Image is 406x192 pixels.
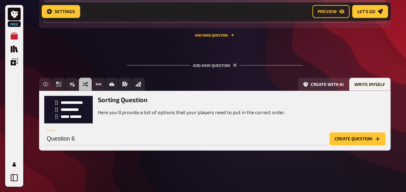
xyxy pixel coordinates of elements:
button: Offline Question [132,78,145,91]
span: Preview [318,9,337,14]
button: Free Text Input [39,78,52,91]
p: Here you'll provide a list of options that your players need to put in the correct order. [98,109,285,116]
h3: Sorting Question [98,96,285,103]
div: Add new question [127,53,303,73]
button: Prose (Long text) [119,78,131,91]
span: Let's go [357,9,375,14]
button: Image Answer [105,78,118,91]
span: Settings [55,9,75,14]
button: Create with AI [298,78,349,91]
button: Sorting Question [79,78,92,91]
button: Write myself [349,78,390,91]
span: Free [8,22,20,26]
button: Multiple Choice [52,78,65,91]
button: True / False [66,78,78,91]
a: Meine Quizze [8,30,21,43]
button: Create question [329,133,385,145]
a: Let's go [352,5,388,18]
a: Mein Konto [8,158,21,171]
a: Einblendungen [8,56,21,69]
a: Settings [42,5,80,18]
button: Estimation Question [92,78,105,91]
input: Title [44,133,327,145]
a: Quiz Sammlung [8,43,21,56]
button: Add Song question [195,33,234,37]
a: Preview [312,5,349,18]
